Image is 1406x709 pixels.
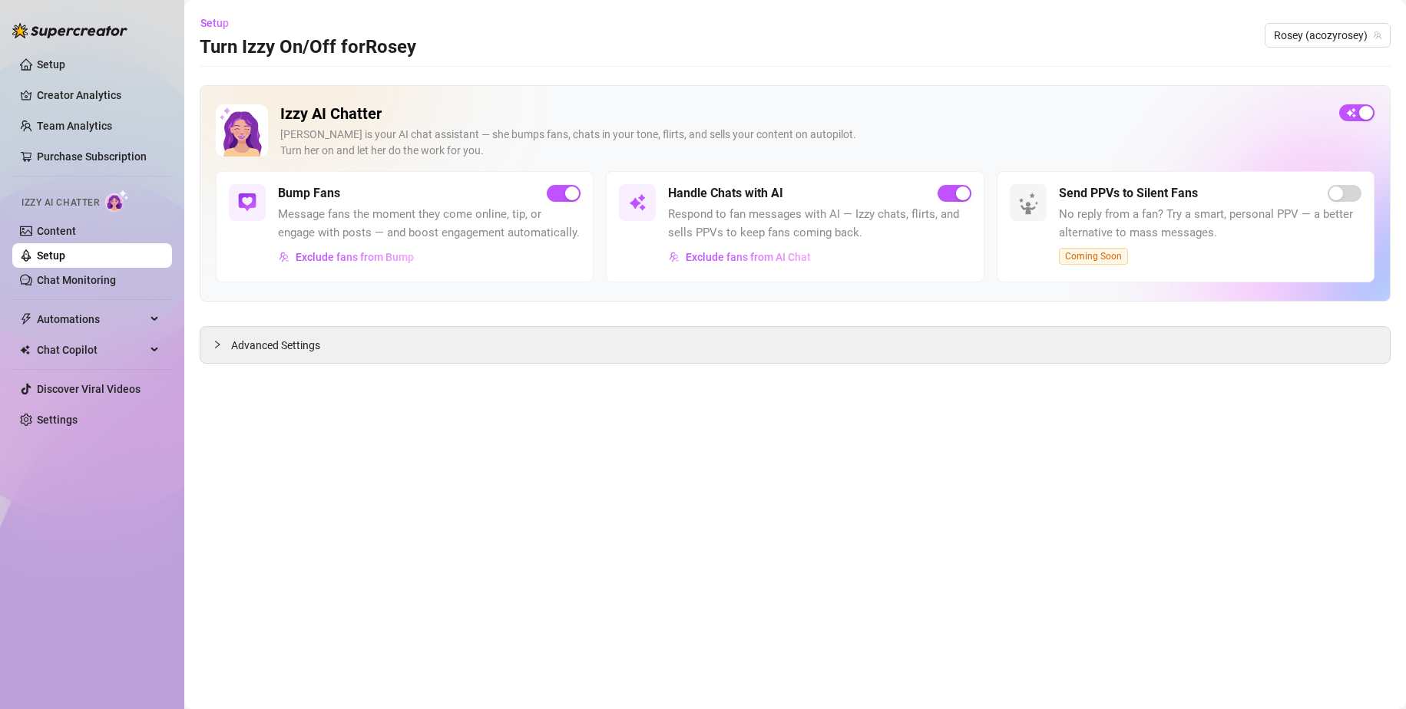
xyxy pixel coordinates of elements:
span: Exclude fans from Bump [296,251,414,263]
span: Message fans the moment they come online, tip, or engage with posts — and boost engagement automa... [278,206,581,242]
span: Advanced Settings [231,337,320,354]
span: Respond to fan messages with AI — Izzy chats, flirts, and sells PPVs to keep fans coming back. [668,206,971,242]
span: Rosey (acozyrosey) [1274,24,1381,47]
a: Chat Monitoring [37,274,116,286]
h2: Izzy AI Chatter [280,104,1327,124]
a: Setup [37,58,65,71]
a: Discover Viral Videos [37,383,141,395]
span: Setup [200,17,229,29]
img: svg%3e [628,193,647,212]
img: silent-fans-ppv-o-N6Mmdf.svg [1018,193,1043,217]
span: collapsed [213,340,222,349]
a: Content [37,225,76,237]
button: Exclude fans from AI Chat [668,245,812,269]
span: Chat Copilot [37,338,146,362]
span: Coming Soon [1059,248,1128,265]
img: Chat Copilot [20,345,30,355]
div: [PERSON_NAME] is your AI chat assistant — she bumps fans, chats in your tone, flirts, and sells y... [280,127,1327,159]
button: Exclude fans from Bump [278,245,415,269]
a: Team Analytics [37,120,112,132]
img: svg%3e [669,252,680,262]
span: Exclude fans from AI Chat [686,251,811,263]
div: collapsed [213,336,231,353]
h3: Turn Izzy On/Off for Rosey [200,35,416,60]
h5: Send PPVs to Silent Fans [1059,184,1198,203]
button: Setup [200,11,241,35]
span: No reply from a fan? Try a smart, personal PPV — a better alternative to mass messages. [1059,206,1361,242]
span: Izzy AI Chatter [22,196,99,210]
h5: Handle Chats with AI [668,184,783,203]
img: Izzy AI Chatter [216,104,268,157]
span: Automations [37,307,146,331]
img: svg%3e [279,252,289,262]
span: thunderbolt [20,313,32,325]
img: svg%3e [238,193,256,212]
img: AI Chatter [105,190,129,212]
iframe: Intercom live chat [1354,657,1391,694]
a: Creator Analytics [37,83,160,107]
a: Setup [37,249,65,262]
a: Purchase Subscription [37,150,147,163]
a: Settings [37,414,78,426]
img: logo-BBDzfeDw.svg [12,23,127,38]
h5: Bump Fans [278,184,340,203]
span: team [1373,31,1382,40]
